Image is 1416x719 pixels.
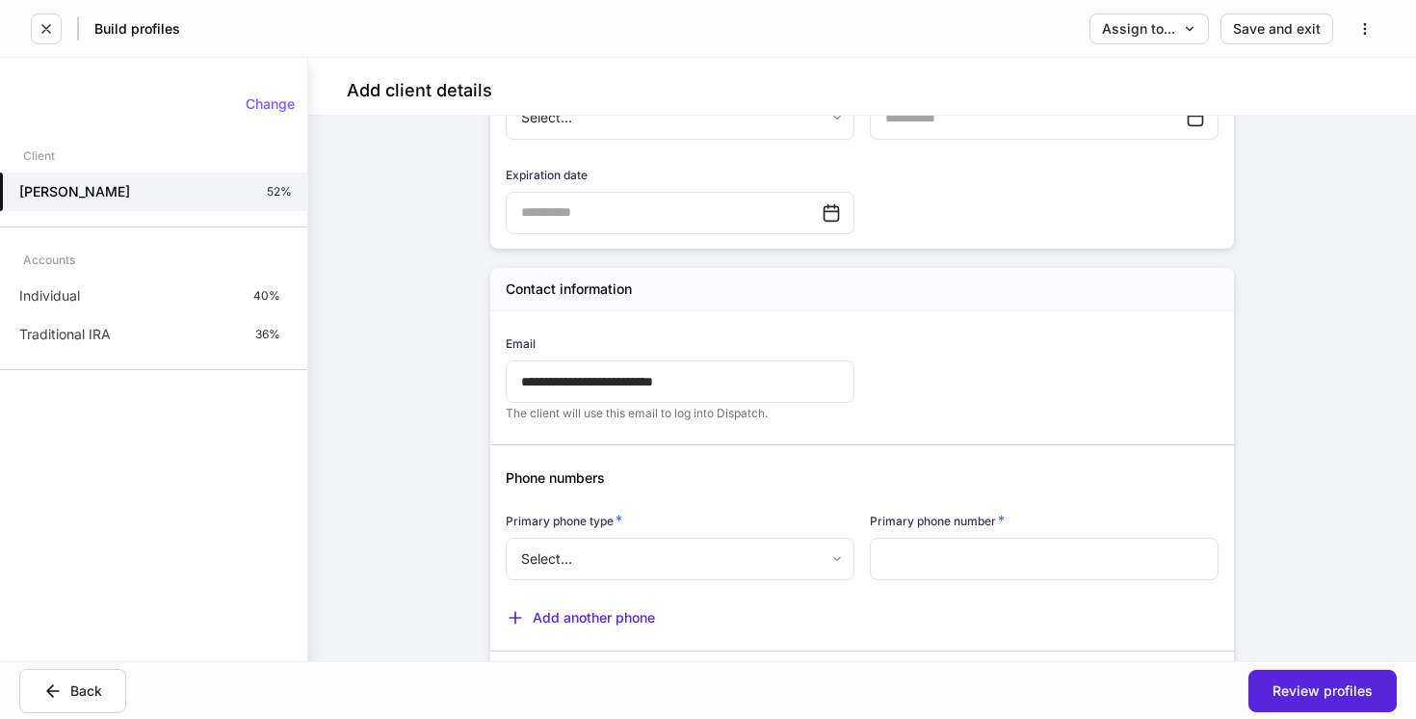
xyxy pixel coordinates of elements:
button: Save and exit [1220,13,1333,44]
p: 40% [253,288,280,304]
h6: Primary phone number [870,511,1005,530]
button: Add another phone [506,608,655,627]
h4: Add client details [347,79,492,102]
button: Review profiles [1248,670,1397,712]
button: Change [233,89,307,120]
div: Client [23,139,55,173]
div: Accounts [23,243,75,277]
h5: Contact information [506,280,632,299]
div: Change [246,97,295,111]
h6: Primary phone type [506,511,622,530]
div: Legal address [490,652,1219,694]
button: Back [19,669,126,713]
div: Phone numbers [490,445,1219,488]
h6: Expiration date [506,166,588,184]
div: Review profiles [1272,684,1373,698]
p: The client will use this email to log into Dispatch. [506,406,854,421]
div: Back [43,681,102,701]
h5: [PERSON_NAME] [19,182,130,201]
div: Assign to... [1102,22,1196,36]
div: Select... [506,538,853,580]
p: Individual [19,286,80,306]
div: Save and exit [1233,22,1321,36]
h5: Build profiles [94,19,180,39]
p: 52% [267,184,292,200]
button: Assign to... [1089,13,1209,44]
p: 36% [255,327,280,342]
p: Traditional IRA [19,325,111,344]
div: Select... [506,96,853,139]
h6: Email [506,334,536,353]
